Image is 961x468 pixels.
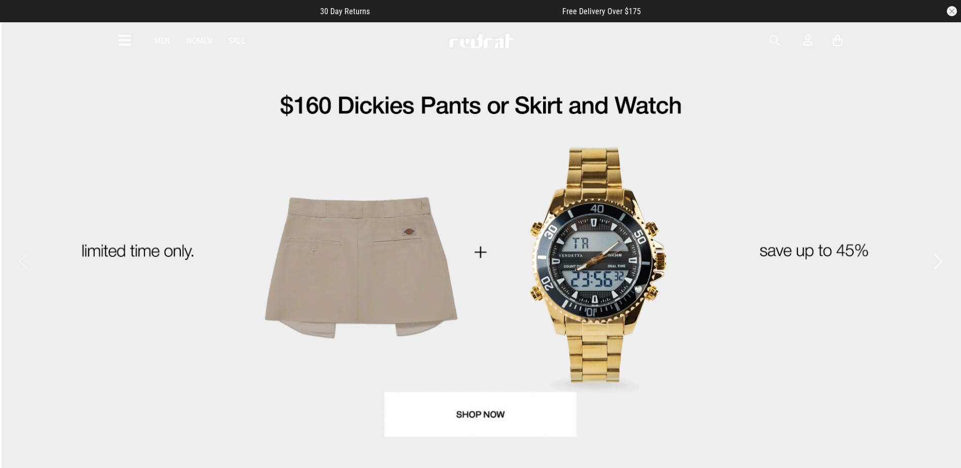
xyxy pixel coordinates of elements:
a: Women [186,36,212,46]
span: 30 Day Returns [320,7,370,16]
a: Sale [228,36,245,46]
button: Next slide [931,250,945,272]
a: Men [155,36,170,46]
iframe: Customer reviews powered by Trustpilot [390,6,542,16]
button: Previous slide [16,250,30,272]
img: Redrat logo [448,33,515,48]
span: Free Delivery Over $175 [562,7,641,16]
